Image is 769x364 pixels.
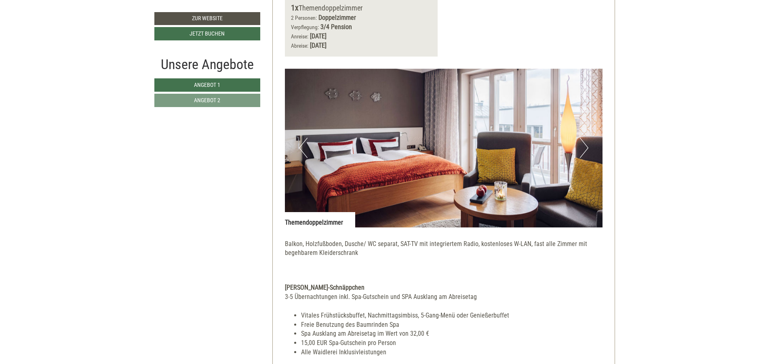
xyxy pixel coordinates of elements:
[154,55,260,74] div: Unsere Angebote
[291,2,432,14] div: Themendoppelzimmer
[285,69,603,227] img: image
[301,311,603,320] li: Vitales Frühstücksbuffet, Nachmittagsimbiss, 5-Gang-Menü oder Genießerbuffet
[310,42,327,49] b: [DATE]
[154,27,260,40] a: Jetzt buchen
[318,14,356,21] b: Doppelzimmer
[285,240,603,267] p: Balkon, Holzfußboden, Dusche/ WC separat, SAT-TV mit integriertem Radio, kostenloses W-LAN, fast ...
[320,23,352,31] b: 3/4 Pension
[291,15,317,21] small: 2 Personen:
[285,292,603,302] div: 3-5 Übernachtungen inkl. Spa-Gutschein und SPA Ausklang am Abreisetag
[310,32,327,40] b: [DATE]
[291,42,308,49] small: Abreise:
[291,3,299,13] b: 1x
[285,212,355,227] div: Themendoppelzimmer
[301,339,603,348] li: 15,00 EUR Spa-Gutschein pro Person
[291,33,308,40] small: Anreise:
[301,320,603,330] li: Freie Benutzung des Baumrinden Spa
[301,329,603,339] li: Spa Ausklang am Abreisetag im Wert von 32,00 €
[194,97,220,103] span: Angebot 2
[299,138,308,158] button: Previous
[194,82,220,88] span: Angebot 1
[301,348,603,357] li: Alle Waidlerei Inklusivleistungen
[285,283,603,292] div: [PERSON_NAME]-Schnäppchen
[154,12,260,25] a: Zur Website
[291,24,319,30] small: Verpflegung:
[580,138,588,158] button: Next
